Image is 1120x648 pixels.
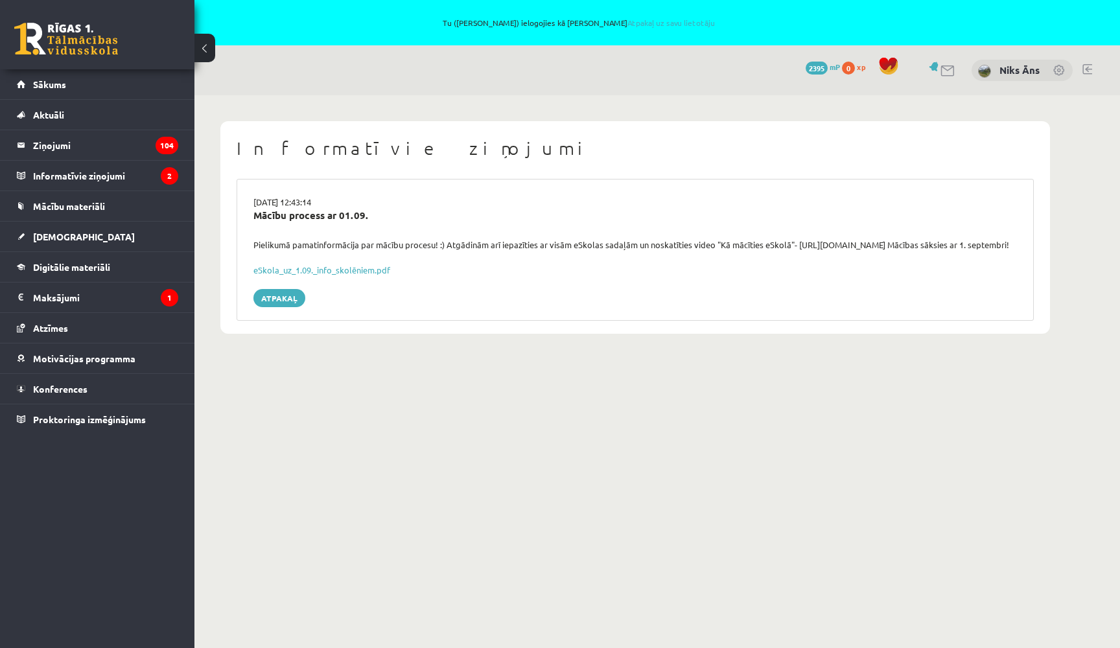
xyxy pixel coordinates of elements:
a: Aktuāli [17,100,178,130]
a: Sākums [17,69,178,99]
span: Proktoringa izmēģinājums [33,413,146,425]
span: Digitālie materiāli [33,261,110,273]
a: Mācību materiāli [17,191,178,221]
span: 0 [842,62,855,75]
span: Tu ([PERSON_NAME]) ielogojies kā [PERSON_NAME] [149,19,1008,27]
legend: Informatīvie ziņojumi [33,161,178,191]
a: 0 xp [842,62,872,72]
legend: Maksājumi [33,283,178,312]
a: Atpakaļ uz savu lietotāju [627,17,715,28]
div: Pielikumā pamatinformācija par mācību procesu! :) Atgādinām arī iepazīties ar visām eSkolas sadaļ... [244,238,1027,251]
img: Niks Āns [978,65,991,78]
legend: Ziņojumi [33,130,178,160]
a: Niks Āns [999,64,1040,76]
h1: Informatīvie ziņojumi [237,137,1034,159]
span: 2395 [806,62,828,75]
span: Aktuāli [33,109,64,121]
a: Atpakaļ [253,289,305,307]
span: Sākums [33,78,66,90]
a: Proktoringa izmēģinājums [17,404,178,434]
a: Digitālie materiāli [17,252,178,282]
a: Rīgas 1. Tālmācības vidusskola [14,23,118,55]
a: 2395 mP [806,62,840,72]
div: Mācību process ar 01.09. [253,208,1017,223]
span: xp [857,62,865,72]
span: Atzīmes [33,322,68,334]
a: Informatīvie ziņojumi2 [17,161,178,191]
a: eSkola_uz_1.09._info_skolēniem.pdf [253,264,390,275]
a: Atzīmes [17,313,178,343]
a: Maksājumi1 [17,283,178,312]
span: Motivācijas programma [33,353,135,364]
i: 104 [156,137,178,154]
div: [DATE] 12:43:14 [244,196,1027,209]
a: Ziņojumi104 [17,130,178,160]
span: [DEMOGRAPHIC_DATA] [33,231,135,242]
i: 2 [161,167,178,185]
a: Konferences [17,374,178,404]
a: [DEMOGRAPHIC_DATA] [17,222,178,251]
a: Motivācijas programma [17,343,178,373]
i: 1 [161,289,178,307]
span: Mācību materiāli [33,200,105,212]
span: mP [830,62,840,72]
span: Konferences [33,383,87,395]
